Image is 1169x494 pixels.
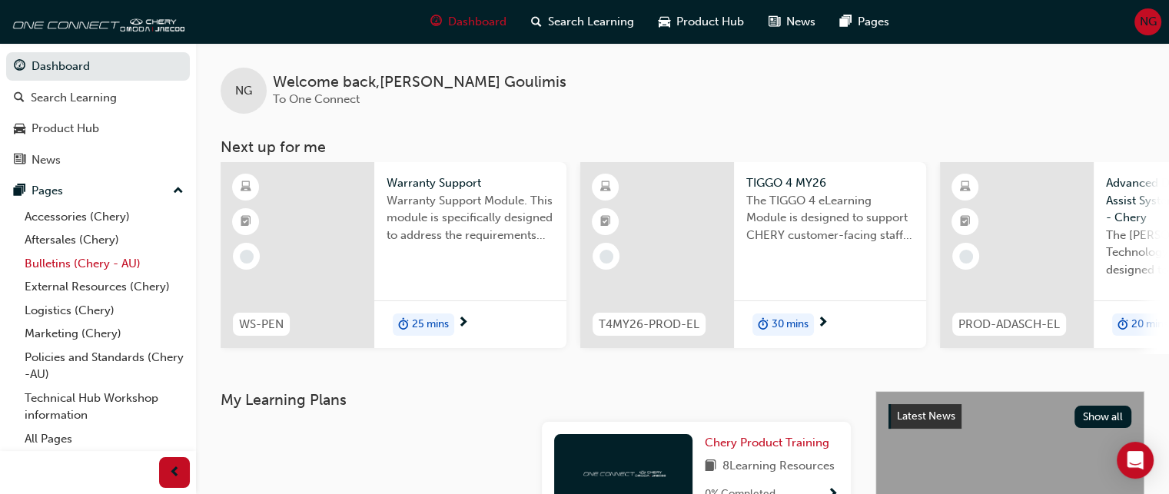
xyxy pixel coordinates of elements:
[6,84,190,112] a: Search Learning
[6,52,190,81] a: Dashboard
[235,82,252,100] span: NG
[769,12,780,31] span: news-icon
[960,177,971,197] span: learningResourceType_ELEARNING-icon
[6,49,190,177] button: DashboardSearch LearningProduct HubNews
[240,250,254,264] span: learningRecordVerb_NONE-icon
[18,346,190,386] a: Policies and Standards (Chery -AU)
[858,13,889,31] span: Pages
[6,114,190,143] a: Product Hub
[599,250,613,264] span: learningRecordVerb_NONE-icon
[959,250,973,264] span: learningRecordVerb_NONE-icon
[173,181,184,201] span: up-icon
[756,6,828,38] a: news-iconNews
[32,182,63,200] div: Pages
[758,315,769,335] span: duration-icon
[221,391,851,409] h3: My Learning Plans
[169,463,181,482] span: prev-icon
[1134,8,1161,35] button: NG
[580,162,926,348] a: T4MY26-PROD-ELTIGGO 4 MY26The TIGGO 4 eLearning Module is designed to support CHERY customer-faci...
[746,174,914,192] span: TIGGO 4 MY26
[1118,315,1128,335] span: duration-icon
[531,12,542,31] span: search-icon
[6,177,190,205] button: Pages
[786,13,815,31] span: News
[8,6,184,37] img: oneconnect
[18,252,190,276] a: Bulletins (Chery - AU)
[18,386,190,427] a: Technical Hub Workshop information
[457,317,469,330] span: next-icon
[18,427,190,451] a: All Pages
[387,192,554,244] span: Warranty Support Module. This module is specifically designed to address the requirements and pro...
[14,91,25,105] span: search-icon
[448,13,506,31] span: Dashboard
[196,138,1169,156] h3: Next up for me
[418,6,519,38] a: guage-iconDashboard
[817,317,829,330] span: next-icon
[519,6,646,38] a: search-iconSearch Learning
[958,316,1060,333] span: PROD-ADASCH-EL
[676,13,744,31] span: Product Hub
[828,6,902,38] a: pages-iconPages
[14,184,25,198] span: pages-icon
[646,6,756,38] a: car-iconProduct Hub
[14,60,25,74] span: guage-icon
[273,74,566,91] span: Welcome back , [PERSON_NAME] Goulimis
[18,275,190,299] a: External Resources (Chery)
[18,322,190,346] a: Marketing (Chery)
[221,162,566,348] a: WS-PENWarranty SupportWarranty Support Module. This module is specifically designed to address th...
[32,151,61,169] div: News
[14,122,25,136] span: car-icon
[241,177,251,197] span: learningResourceType_ELEARNING-icon
[722,457,835,476] span: 8 Learning Resources
[659,12,670,31] span: car-icon
[18,299,190,323] a: Logistics (Chery)
[600,212,611,232] span: booktick-icon
[18,205,190,229] a: Accessories (Chery)
[897,409,955,423] span: Latest News
[1140,13,1157,31] span: NG
[705,436,829,449] span: Chery Product Training
[1117,442,1154,479] div: Open Intercom Messenger
[772,316,809,333] span: 30 mins
[18,228,190,252] a: Aftersales (Chery)
[387,174,554,192] span: Warranty Support
[239,316,284,333] span: WS-PEN
[705,434,835,452] a: Chery Product Training
[705,457,716,476] span: book-icon
[960,212,971,232] span: booktick-icon
[31,89,117,107] div: Search Learning
[6,146,190,174] a: News
[412,316,449,333] span: 25 mins
[273,92,360,106] span: To One Connect
[581,465,666,479] img: oneconnect
[888,404,1131,429] a: Latest NewsShow all
[746,192,914,244] span: The TIGGO 4 eLearning Module is designed to support CHERY customer-facing staff with the product ...
[398,315,409,335] span: duration-icon
[1074,406,1132,428] button: Show all
[241,212,251,232] span: booktick-icon
[1131,316,1168,333] span: 20 mins
[32,120,99,138] div: Product Hub
[14,154,25,167] span: news-icon
[599,316,699,333] span: T4MY26-PROD-EL
[548,13,634,31] span: Search Learning
[840,12,852,31] span: pages-icon
[600,177,611,197] span: learningResourceType_ELEARNING-icon
[430,12,442,31] span: guage-icon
